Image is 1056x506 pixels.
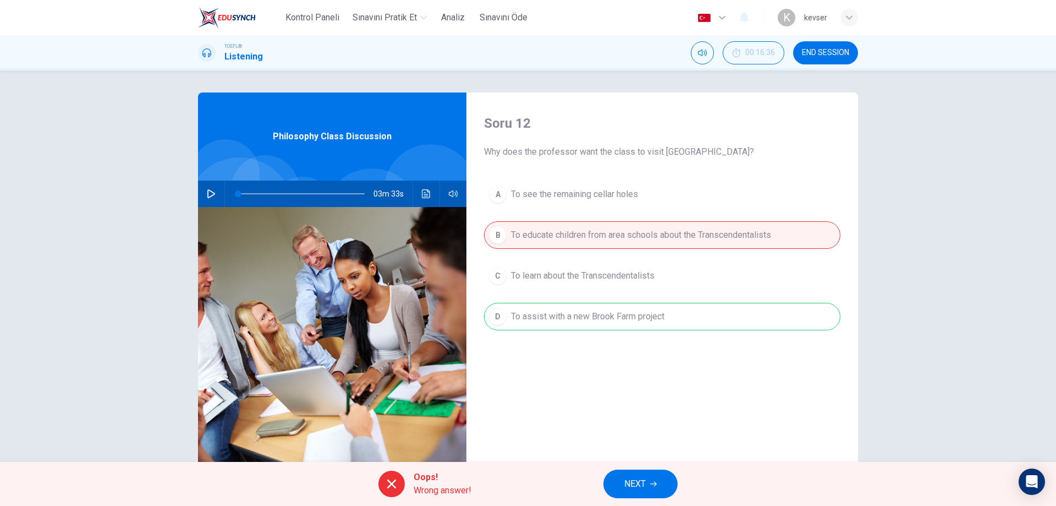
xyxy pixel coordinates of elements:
button: Sınavını Öde [475,8,532,28]
div: K [778,9,795,26]
button: Analiz [436,8,471,28]
span: Sınavını Pratik Et [353,11,417,24]
span: NEXT [624,476,646,492]
span: END SESSION [802,48,849,57]
span: Wrong answer! [414,484,471,497]
div: Open Intercom Messenger [1019,469,1045,495]
span: Sınavını Öde [480,11,527,24]
button: END SESSION [793,41,858,64]
img: Philosophy Class Discussion [198,207,466,475]
span: 03m 33s [373,181,413,207]
span: Analiz [441,11,465,24]
span: Kontrol Paneli [285,11,339,24]
button: NEXT [603,470,678,498]
button: 00:16:36 [723,41,784,64]
button: Kontrol Paneli [281,8,344,28]
button: Sınavını Pratik Et [348,8,431,28]
span: TOEFL® [224,42,242,50]
h1: Listening [224,50,263,63]
div: kevser [804,11,827,24]
span: Why does the professor want the class to visit [GEOGRAPHIC_DATA]? [484,145,840,159]
button: Ses transkripsiyonunu görmek için tıklayın [417,181,435,207]
span: Philosophy Class Discussion [273,130,392,143]
div: Mute [691,41,714,64]
img: EduSynch logo [198,7,256,29]
a: EduSynch logo [198,7,281,29]
h4: Soru 12 [484,115,840,132]
img: tr [697,14,711,22]
span: 00:16:36 [745,48,775,57]
span: Oops! [414,471,471,484]
div: Hide [723,41,784,64]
